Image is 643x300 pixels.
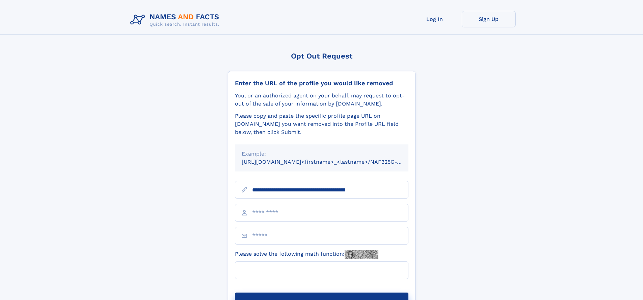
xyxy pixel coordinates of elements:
div: Opt Out Request [228,52,416,60]
div: You, or an authorized agent on your behalf, may request to opt-out of the sale of your informatio... [235,92,408,108]
label: Please solve the following math function: [235,250,378,259]
div: Please copy and paste the specific profile page URL on [DOMAIN_NAME] you want removed into the Pr... [235,112,408,136]
img: Logo Names and Facts [128,11,225,29]
div: Enter the URL of the profile you would like removed [235,79,408,87]
div: Example: [242,150,402,158]
a: Sign Up [462,11,516,27]
a: Log In [408,11,462,27]
small: [URL][DOMAIN_NAME]<firstname>_<lastname>/NAF325G-xxxxxxxx [242,159,421,165]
